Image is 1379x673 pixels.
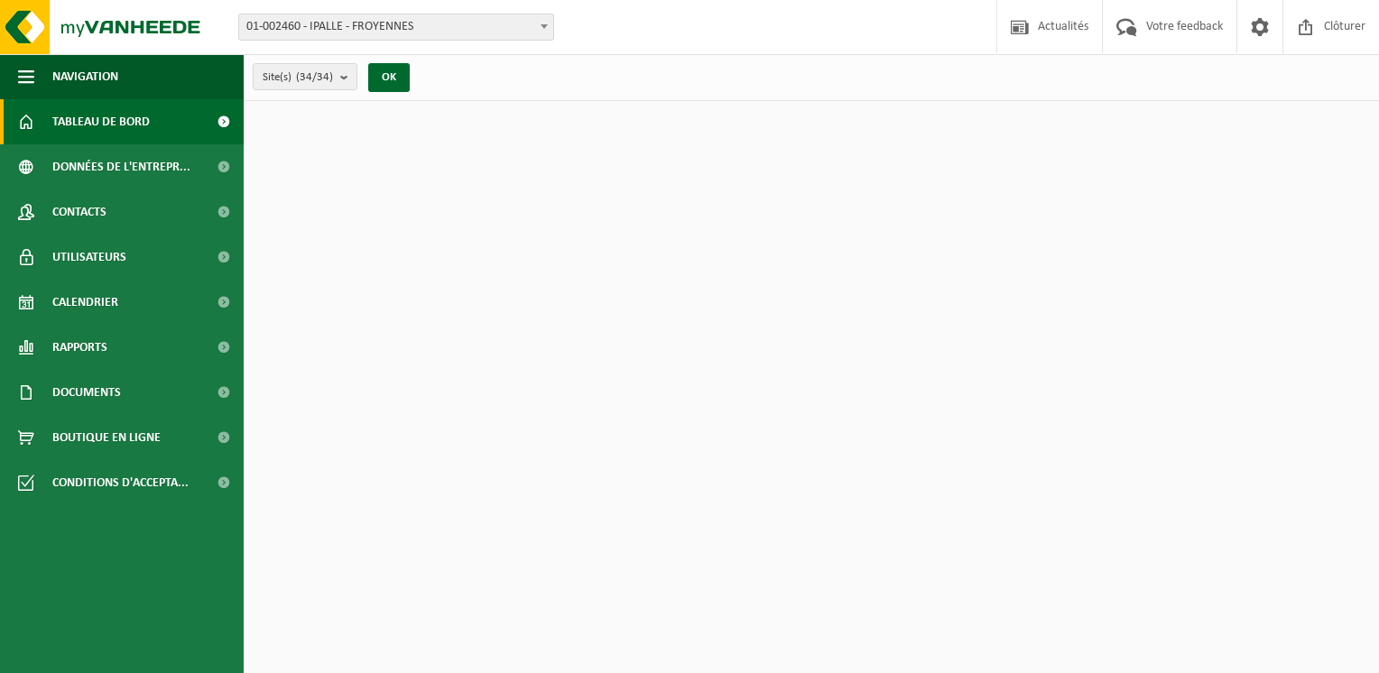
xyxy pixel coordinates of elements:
span: Boutique en ligne [52,415,161,460]
span: 01-002460 - IPALLE - FROYENNES [238,14,554,41]
span: Site(s) [263,64,333,91]
span: Données de l'entrepr... [52,144,190,189]
span: Navigation [52,54,118,99]
button: Site(s)(34/34) [253,63,357,90]
span: Conditions d'accepta... [52,460,189,505]
span: Calendrier [52,280,118,325]
span: Contacts [52,189,106,235]
span: Utilisateurs [52,235,126,280]
span: 01-002460 - IPALLE - FROYENNES [239,14,553,40]
span: Tableau de bord [52,99,150,144]
button: OK [368,63,410,92]
span: Rapports [52,325,107,370]
span: Documents [52,370,121,415]
count: (34/34) [296,71,333,83]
